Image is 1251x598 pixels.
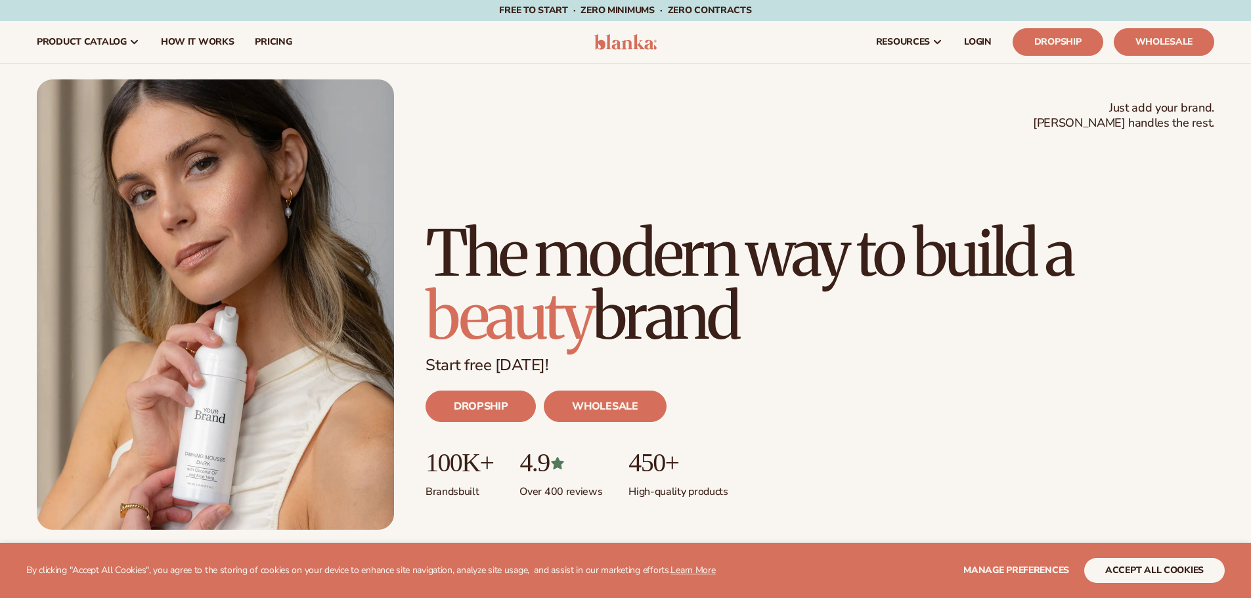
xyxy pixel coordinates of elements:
span: beauty [426,277,592,356]
a: LOGIN [954,21,1002,63]
a: How It Works [150,21,245,63]
span: Manage preferences [963,564,1069,576]
span: pricing [255,37,292,47]
button: Manage preferences [963,558,1069,583]
a: product catalog [26,21,150,63]
h1: The modern way to build a brand [426,222,1214,348]
span: How It Works [161,37,234,47]
p: 100K+ [426,448,493,477]
a: DROPSHIP [426,391,536,422]
p: 450+ [628,448,728,477]
span: Free to start · ZERO minimums · ZERO contracts [499,4,751,16]
img: logo [594,34,657,50]
p: High-quality products [628,477,728,499]
p: By clicking "Accept All Cookies", you agree to the storing of cookies on your device to enhance s... [26,565,716,576]
a: resources [866,21,954,63]
button: accept all cookies [1084,558,1225,583]
p: Start free [DATE]! [426,356,1214,375]
span: LOGIN [964,37,992,47]
span: product catalog [37,37,127,47]
p: Brands built [426,477,493,499]
img: Blanka hero private label beauty Female holding tanning mousse [37,79,394,530]
p: 4.9 [519,448,602,477]
span: resources [876,37,930,47]
a: Wholesale [1114,28,1214,56]
a: pricing [244,21,302,63]
span: Just add your brand. [PERSON_NAME] handles the rest. [1033,100,1214,131]
a: Learn More [670,564,715,576]
a: Dropship [1013,28,1103,56]
a: WHOLESALE [544,391,666,422]
p: Over 400 reviews [519,477,602,499]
